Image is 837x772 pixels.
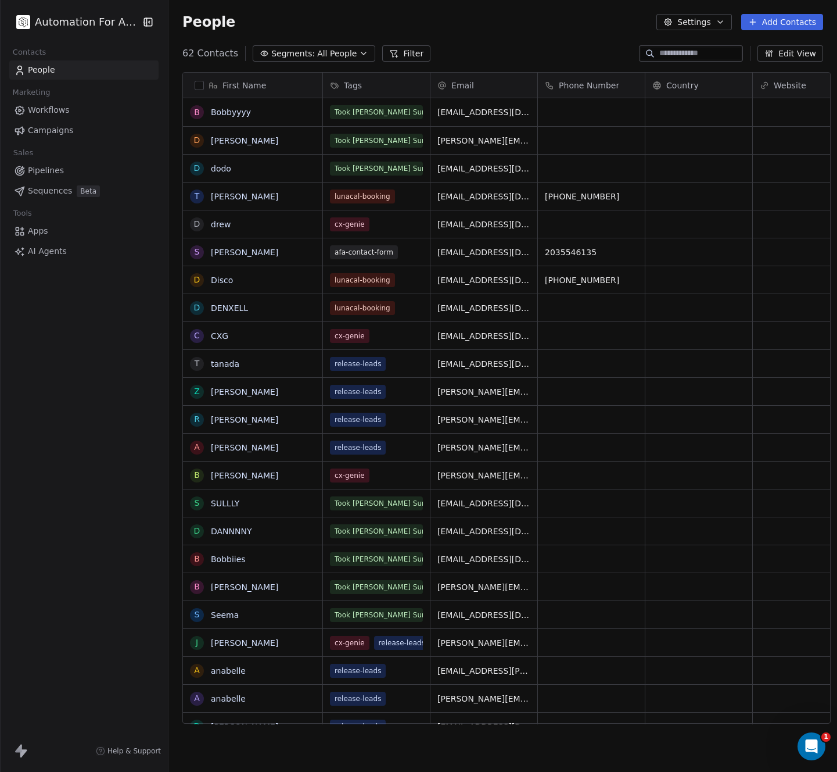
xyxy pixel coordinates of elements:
[211,164,231,173] a: dodo
[194,469,200,481] div: b
[194,664,200,677] div: a
[317,48,357,60] span: All People
[437,135,530,146] span: [PERSON_NAME][EMAIL_ADDRESS][PERSON_NAME][DOMAIN_NAME]
[8,84,55,101] span: Marketing
[9,60,159,80] a: People
[211,610,239,620] a: Seema
[545,246,638,258] span: 2035546135
[222,80,266,91] span: First Name
[437,581,530,593] span: [PERSON_NAME][EMAIL_ADDRESS][DOMAIN_NAME]
[8,205,37,222] span: Tools
[437,553,530,565] span: [EMAIL_ADDRESS][DOMAIN_NAME]
[821,732,831,742] span: 1
[211,331,228,341] a: CXG
[330,692,386,706] span: release-leads
[9,121,159,140] a: Campaigns
[28,165,64,177] span: Pipelines
[774,80,806,91] span: Website
[28,124,73,137] span: Campaigns
[194,302,200,314] div: D
[437,330,530,342] span: [EMAIL_ADDRESS][DOMAIN_NAME]
[330,105,423,119] span: Took [PERSON_NAME] Survey
[330,385,386,399] span: release-leads
[194,385,200,398] div: z
[77,185,100,197] span: Beta
[330,217,369,231] span: cx-genie
[194,525,200,537] div: D
[330,134,423,148] span: Took [PERSON_NAME] Survey
[330,357,386,371] span: release-leads
[437,191,530,202] span: [EMAIL_ADDRESS][DOMAIN_NAME]
[211,582,278,592] a: [PERSON_NAME]
[437,414,530,426] span: [PERSON_NAME][EMAIL_ADDRESS][PERSON_NAME][DOMAIN_NAME]
[437,637,530,649] span: [PERSON_NAME][EMAIL_ADDRESS][PERSON_NAME][DOMAIN_NAME]
[211,499,239,508] a: SULLLY
[194,720,200,732] div: d
[194,413,200,426] div: R
[194,553,200,565] div: B
[330,496,423,510] span: Took [PERSON_NAME] Survey
[96,746,161,756] a: Help & Support
[194,106,200,119] div: B
[211,638,278,648] a: [PERSON_NAME]
[271,48,315,60] span: Segments:
[211,555,246,564] a: Bobbiies
[194,274,200,286] div: D
[437,106,530,118] span: [EMAIL_ADDRESS][DOMAIN_NAME]
[330,552,423,566] span: Took [PERSON_NAME] Survey
[330,469,369,482] span: cx-genie
[182,47,238,60] span: 62 Contacts
[183,73,322,98] div: First Name
[195,609,200,621] div: S
[9,221,159,241] a: Apps
[28,185,72,197] span: Sequences
[437,609,530,621] span: [EMAIL_ADDRESS][DOMAIN_NAME]
[211,694,246,703] a: anabelle
[545,274,638,286] span: [PHONE_NUMBER]
[16,15,30,29] img: black.png
[656,14,731,30] button: Settings
[14,12,133,32] button: Automation For Agencies
[545,191,638,202] span: [PHONE_NUMBER]
[195,358,200,370] div: t
[741,14,823,30] button: Add Contacts
[437,470,530,481] span: [PERSON_NAME][EMAIL_ADDRESS][PERSON_NAME][DOMAIN_NAME]
[437,246,530,258] span: [EMAIL_ADDRESS][DOMAIN_NAME]
[9,181,159,201] a: SequencesBeta
[437,163,530,174] span: [EMAIL_ADDRESS][DOMAIN_NAME]
[211,527,252,536] a: DANNNNY
[211,471,278,480] a: [PERSON_NAME]
[195,497,200,509] div: S
[211,108,251,117] a: Bobbyyyy
[330,524,423,538] span: Took [PERSON_NAME] Survey
[437,665,530,677] span: [EMAIL_ADDRESS][PERSON_NAME][DOMAIN_NAME]
[330,273,395,287] span: lunacal-booking
[194,218,200,230] div: d
[330,162,423,176] span: Took [PERSON_NAME] Survey
[437,358,530,370] span: [EMAIL_ADDRESS][DOMAIN_NAME]
[645,73,752,98] div: Country
[35,15,138,30] span: Automation For Agencies
[9,242,159,261] a: AI Agents
[437,442,530,453] span: [PERSON_NAME][EMAIL_ADDRESS][DOMAIN_NAME]
[330,664,386,678] span: release-leads
[330,329,369,343] span: cx-genie
[374,636,430,650] span: release-leads
[382,45,430,62] button: Filter
[437,386,530,398] span: [PERSON_NAME][EMAIL_ADDRESS][PERSON_NAME][DOMAIN_NAME]
[437,693,530,705] span: [PERSON_NAME][EMAIL_ADDRESS][DOMAIN_NAME]
[330,441,386,455] span: release-leads
[211,415,278,424] a: [PERSON_NAME]
[437,526,530,537] span: [EMAIL_ADDRESS][DOMAIN_NAME]
[757,45,823,62] button: Edit View
[211,666,246,675] a: anabelle
[195,190,200,202] div: T
[323,73,430,98] div: Tags
[559,80,619,91] span: Phone Number
[107,746,161,756] span: Help & Support
[194,330,200,342] div: C
[437,274,530,286] span: [EMAIL_ADDRESS][DOMAIN_NAME]
[430,73,537,98] div: Email
[194,692,200,705] div: a
[211,192,278,201] a: [PERSON_NAME]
